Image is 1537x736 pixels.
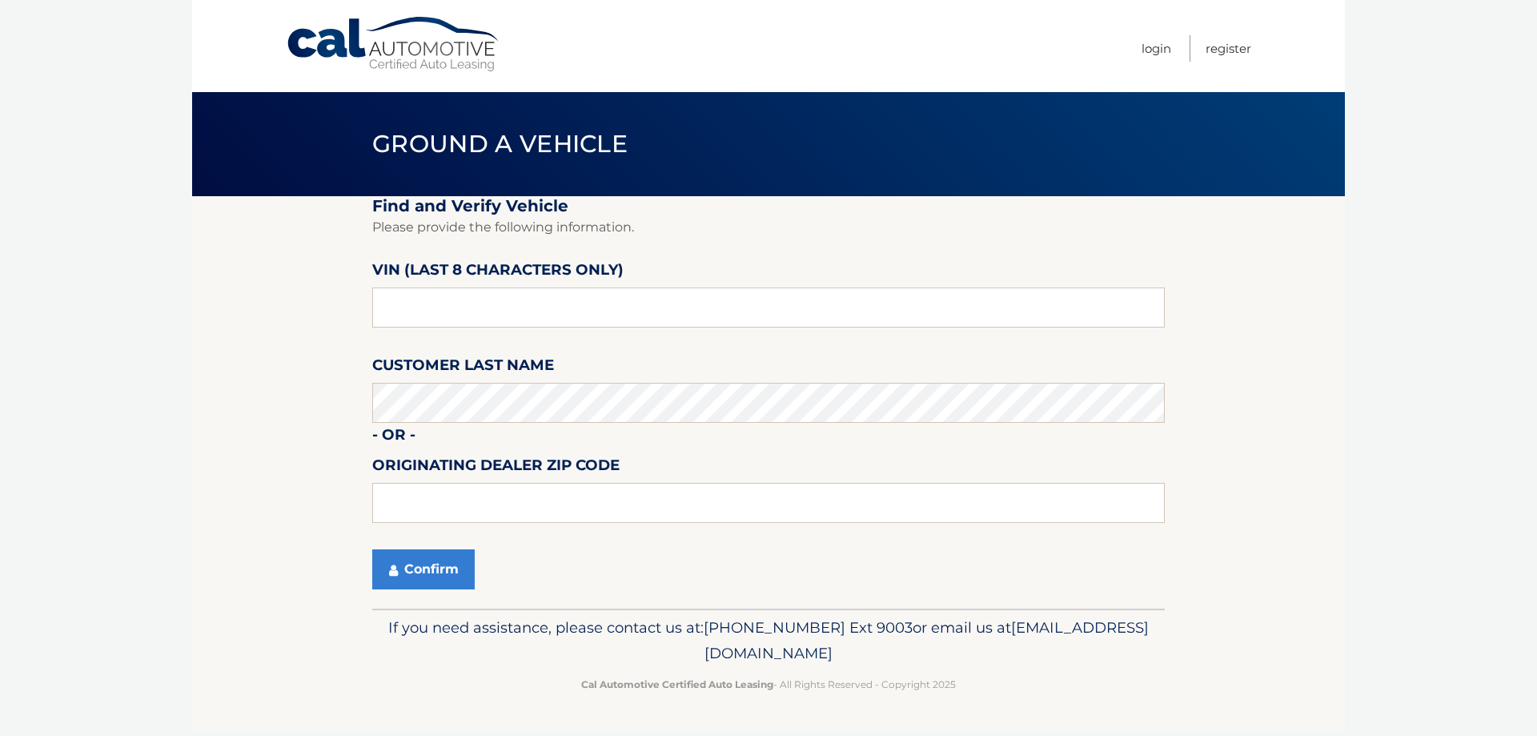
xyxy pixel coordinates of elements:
[1206,35,1251,62] a: Register
[372,423,415,452] label: - or -
[372,196,1165,216] h2: Find and Verify Vehicle
[704,618,913,637] span: [PHONE_NUMBER] Ext 9003
[372,216,1165,239] p: Please provide the following information.
[372,453,620,483] label: Originating Dealer Zip Code
[372,258,624,288] label: VIN (last 8 characters only)
[286,16,502,73] a: Cal Automotive
[1142,35,1171,62] a: Login
[372,353,554,383] label: Customer Last Name
[383,676,1154,693] p: - All Rights Reserved - Copyright 2025
[372,129,628,159] span: Ground a Vehicle
[581,678,773,690] strong: Cal Automotive Certified Auto Leasing
[372,549,475,589] button: Confirm
[383,615,1154,666] p: If you need assistance, please contact us at: or email us at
